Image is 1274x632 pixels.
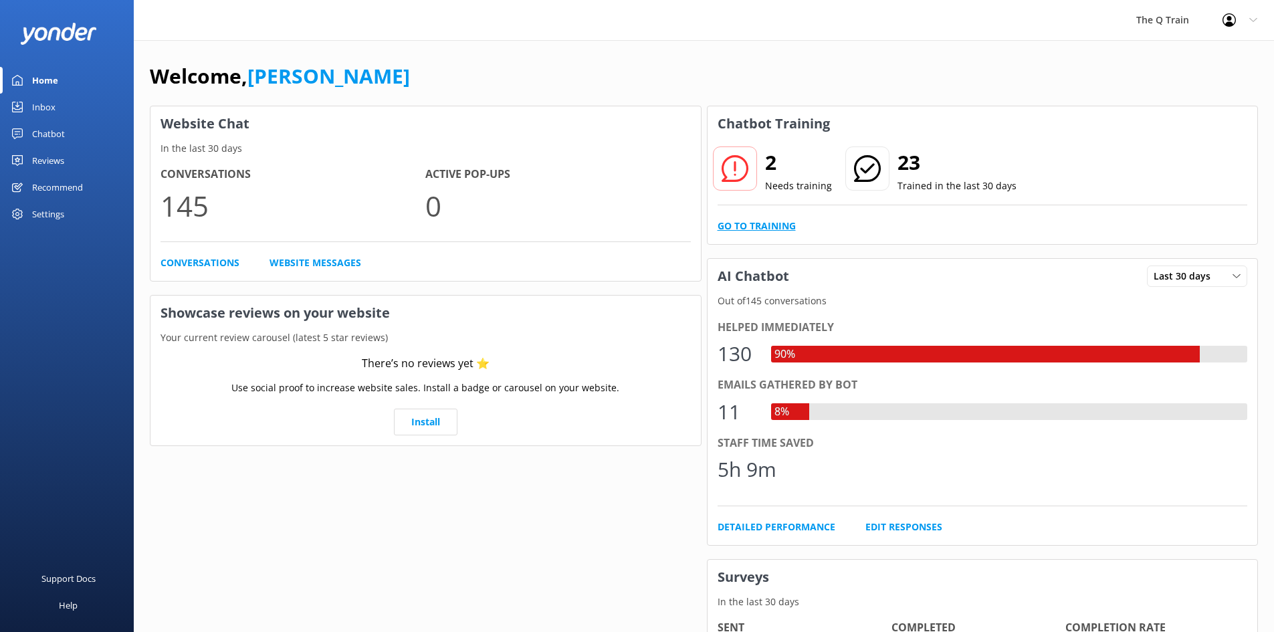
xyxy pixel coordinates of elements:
[20,23,97,45] img: yonder-white-logo.png
[32,147,64,174] div: Reviews
[897,146,1017,179] h2: 23
[718,219,796,233] a: Go to Training
[362,355,490,373] div: There’s no reviews yet ⭐
[425,166,690,183] h4: Active Pop-ups
[32,67,58,94] div: Home
[771,346,799,363] div: 90%
[41,565,96,592] div: Support Docs
[765,179,832,193] p: Needs training
[708,595,1258,609] p: In the last 30 days
[897,179,1017,193] p: Trained in the last 30 days
[718,396,758,428] div: 11
[150,106,701,141] h3: Website Chat
[394,409,457,435] a: Install
[718,338,758,370] div: 130
[865,520,942,534] a: Edit Responses
[270,255,361,270] a: Website Messages
[708,259,799,294] h3: AI Chatbot
[247,62,410,90] a: [PERSON_NAME]
[425,183,690,228] p: 0
[32,94,56,120] div: Inbox
[32,174,83,201] div: Recommend
[708,106,840,141] h3: Chatbot Training
[150,330,701,345] p: Your current review carousel (latest 5 star reviews)
[718,377,1248,394] div: Emails gathered by bot
[718,520,835,534] a: Detailed Performance
[708,294,1258,308] p: Out of 145 conversations
[718,435,1248,452] div: Staff time saved
[161,255,239,270] a: Conversations
[32,120,65,147] div: Chatbot
[231,381,619,395] p: Use social proof to increase website sales. Install a badge or carousel on your website.
[1154,269,1218,284] span: Last 30 days
[771,403,792,421] div: 8%
[150,296,701,330] h3: Showcase reviews on your website
[708,560,1258,595] h3: Surveys
[32,201,64,227] div: Settings
[765,146,832,179] h2: 2
[59,592,78,619] div: Help
[718,453,776,486] div: 5h 9m
[150,60,410,92] h1: Welcome,
[718,319,1248,336] div: Helped immediately
[161,166,425,183] h4: Conversations
[161,183,425,228] p: 145
[150,141,701,156] p: In the last 30 days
